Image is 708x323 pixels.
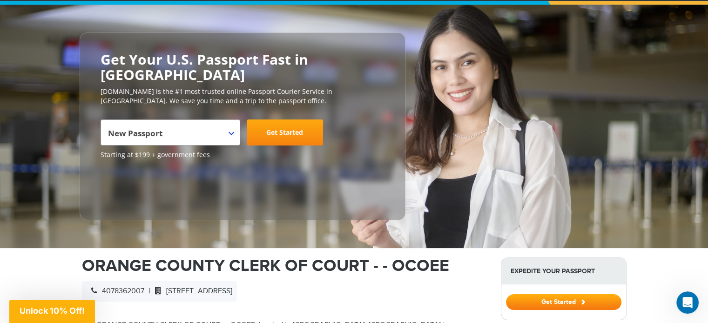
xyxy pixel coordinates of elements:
a: Get Started [506,298,621,305]
h2: Get Your U.S. Passport Fast in [GEOGRAPHIC_DATA] [101,52,384,82]
div: | [82,281,237,302]
span: [STREET_ADDRESS] [150,287,232,296]
p: [DOMAIN_NAME] is the #1 most trusted online Passport Courier Service in [GEOGRAPHIC_DATA]. We sav... [101,87,384,105]
iframe: Intercom live chat [676,291,699,314]
span: New Passport [101,119,240,145]
span: 4078362007 [87,287,144,296]
strong: Expedite Your Passport [501,258,626,284]
span: New Passport [108,123,230,149]
a: Get Started [247,119,323,145]
button: Get Started [506,294,621,310]
span: Starting at $199 + government fees [101,150,384,159]
span: Unlock 10% Off! [20,306,85,316]
div: Unlock 10% Off! [9,300,95,323]
iframe: Customer reviews powered by Trustpilot [101,164,170,211]
h1: ORANGE COUNTY CLERK OF COURT - - OCOEE [82,257,487,274]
